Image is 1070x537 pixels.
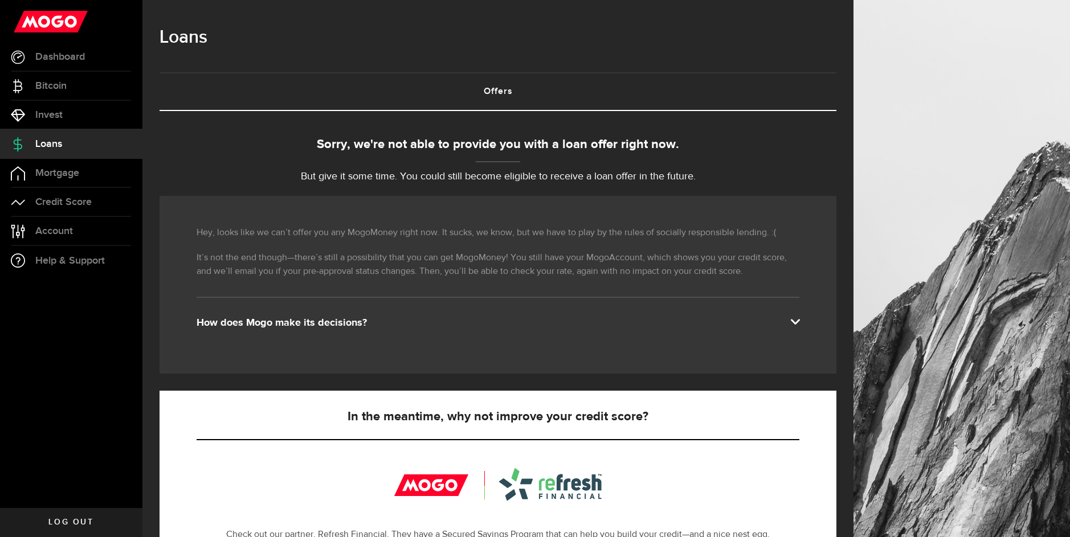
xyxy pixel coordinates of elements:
span: Log out [48,518,93,526]
iframe: LiveChat chat widget [1022,489,1070,537]
span: Invest [35,110,63,120]
p: Hey, looks like we can’t offer you any MogoMoney right now. It sucks, we know, but we have to pla... [197,226,799,240]
span: Account [35,226,73,236]
span: Loans [35,139,62,149]
span: Dashboard [35,52,85,62]
div: How does Mogo make its decisions? [197,316,799,330]
div: Sorry, we're not able to provide you with a loan offer right now. [160,136,836,154]
ul: Tabs Navigation [160,72,836,111]
h1: Loans [160,23,836,52]
a: Offers [160,73,836,110]
span: Bitcoin [35,81,67,91]
p: But give it some time. You could still become eligible to receive a loan offer in the future. [160,169,836,185]
h5: In the meantime, why not improve your credit score? [197,410,799,424]
span: Mortgage [35,168,79,178]
span: Credit Score [35,197,92,207]
p: It’s not the end though—there’s still a possibility that you can get MogoMoney! You still have yo... [197,251,799,278]
span: Help & Support [35,256,105,266]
